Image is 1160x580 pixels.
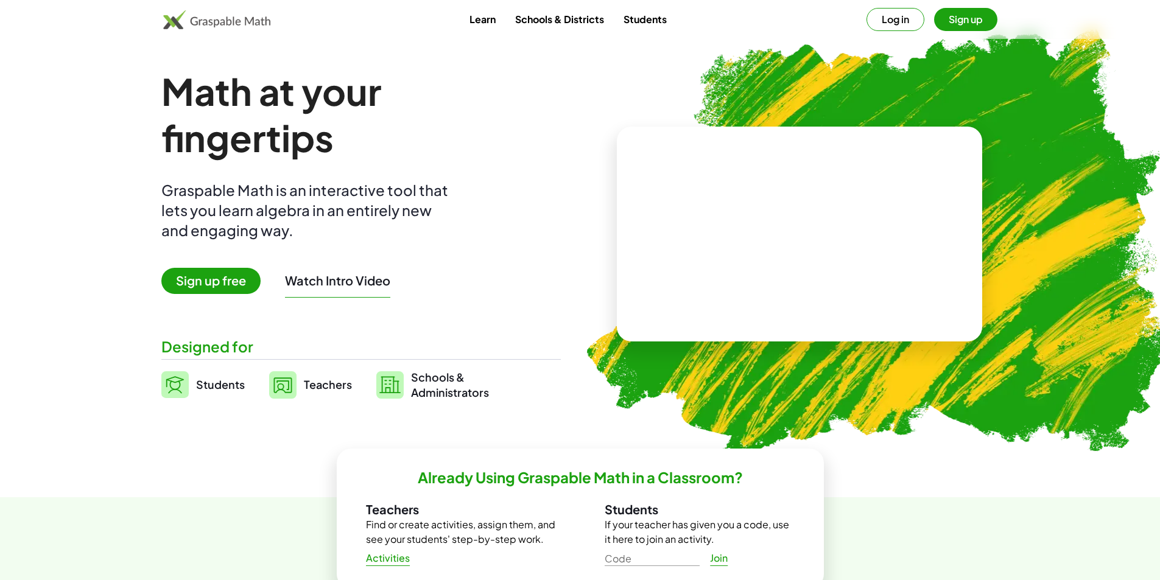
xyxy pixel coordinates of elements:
[196,377,245,391] span: Students
[161,180,454,240] div: Graspable Math is an interactive tool that lets you learn algebra in an entirely new and engaging...
[285,273,390,288] button: Watch Intro Video
[161,68,549,161] h1: Math at your fingertips
[269,369,352,400] a: Teachers
[505,8,614,30] a: Schools & Districts
[418,468,743,487] h2: Already Using Graspable Math in a Classroom?
[605,501,795,517] h3: Students
[411,369,489,400] span: Schools & Administrators
[614,8,677,30] a: Students
[708,189,891,280] video: What is this? This is dynamic math notation. Dynamic math notation plays a central role in how Gr...
[366,501,556,517] h3: Teachers
[605,517,795,547] p: If your teacher has given you a code, use it here to join an activity.
[356,547,420,569] a: Activities
[460,8,505,30] a: Learn
[161,268,261,294] span: Sign up free
[161,371,189,398] img: svg%3e
[269,371,297,399] img: svg%3e
[161,337,561,357] div: Designed for
[366,517,556,547] p: Find or create activities, assign them, and see your students' step-by-step work.
[161,369,245,400] a: Students
[710,552,728,565] span: Join
[700,547,739,569] a: Join
[376,369,489,400] a: Schools &Administrators
[366,552,410,565] span: Activities
[866,8,924,31] button: Log in
[934,8,997,31] button: Sign up
[376,371,404,399] img: svg%3e
[304,377,352,391] span: Teachers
